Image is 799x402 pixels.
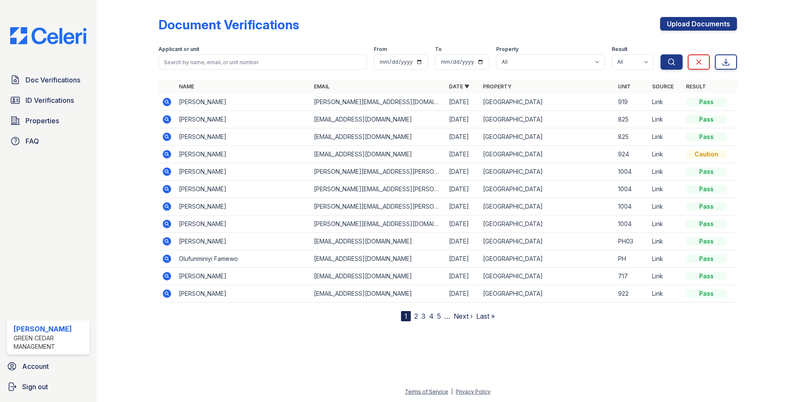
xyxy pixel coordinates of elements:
a: Result [686,83,706,90]
td: Link [649,215,683,233]
label: From [374,46,387,53]
td: Link [649,250,683,268]
a: 5 [437,312,441,320]
td: [GEOGRAPHIC_DATA] [480,198,615,215]
span: … [444,311,450,321]
td: [PERSON_NAME] [175,268,311,285]
a: Sign out [3,378,93,395]
div: Caution [686,150,727,159]
td: [GEOGRAPHIC_DATA] [480,285,615,303]
div: Pass [686,133,727,141]
td: [EMAIL_ADDRESS][DOMAIN_NAME] [311,111,446,128]
td: 1004 [615,181,649,198]
td: [PERSON_NAME] [175,128,311,146]
td: [GEOGRAPHIC_DATA] [480,128,615,146]
td: [DATE] [446,128,480,146]
td: [PERSON_NAME] [175,146,311,163]
input: Search by name, email, or unit number [158,54,367,70]
td: Olufunminiyi Famewo [175,250,311,268]
label: Applicant or unit [158,46,199,53]
a: Property [483,83,511,90]
td: [EMAIL_ADDRESS][DOMAIN_NAME] [311,268,446,285]
td: [GEOGRAPHIC_DATA] [480,215,615,233]
div: Green Cedar Management [14,334,86,351]
td: [PERSON_NAME] [175,111,311,128]
div: Pass [686,202,727,211]
span: Doc Verifications [25,75,80,85]
td: Link [649,285,683,303]
td: [DATE] [446,181,480,198]
td: 922 [615,285,649,303]
td: 1004 [615,198,649,215]
td: [DATE] [446,233,480,250]
span: Sign out [22,382,48,392]
a: Last » [476,312,495,320]
div: Pass [686,98,727,106]
a: Name [179,83,194,90]
a: Email [314,83,330,90]
span: FAQ [25,136,39,146]
td: [GEOGRAPHIC_DATA] [480,111,615,128]
a: Doc Verifications [7,71,90,88]
div: 1 [401,311,411,321]
td: [PERSON_NAME][EMAIL_ADDRESS][PERSON_NAME][DOMAIN_NAME] [311,198,446,215]
div: [PERSON_NAME] [14,324,86,334]
td: 825 [615,128,649,146]
a: 2 [414,312,418,320]
td: PH03 [615,233,649,250]
label: To [435,46,442,53]
td: Link [649,181,683,198]
a: Properties [7,112,90,129]
a: Next › [454,312,473,320]
td: [GEOGRAPHIC_DATA] [480,146,615,163]
span: Account [22,361,49,371]
td: [PERSON_NAME] [175,215,311,233]
div: | [451,388,453,395]
td: [GEOGRAPHIC_DATA] [480,181,615,198]
td: [EMAIL_ADDRESS][DOMAIN_NAME] [311,250,446,268]
td: [GEOGRAPHIC_DATA] [480,250,615,268]
a: Unit [618,83,631,90]
div: Pass [686,185,727,193]
span: Properties [25,116,59,126]
td: 919 [615,93,649,111]
td: [DATE] [446,198,480,215]
a: Terms of Service [405,388,448,395]
a: Account [3,358,93,375]
td: [PERSON_NAME] [175,233,311,250]
td: [EMAIL_ADDRESS][DOMAIN_NAME] [311,128,446,146]
a: Upload Documents [660,17,737,31]
td: [PERSON_NAME][EMAIL_ADDRESS][PERSON_NAME][DOMAIN_NAME] [311,163,446,181]
td: [DATE] [446,163,480,181]
td: Link [649,146,683,163]
div: Pass [686,272,727,280]
td: Link [649,268,683,285]
td: PH [615,250,649,268]
td: [DATE] [446,111,480,128]
td: 1004 [615,163,649,181]
td: Link [649,128,683,146]
td: [EMAIL_ADDRESS][DOMAIN_NAME] [311,233,446,250]
a: Source [652,83,674,90]
img: CE_Logo_Blue-a8612792a0a2168367f1c8372b55b34899dd931a85d93a1a3d3e32e68fde9ad4.png [3,27,93,44]
td: [PERSON_NAME] [175,163,311,181]
td: [PERSON_NAME] [175,198,311,215]
a: FAQ [7,133,90,150]
td: 717 [615,268,649,285]
td: [PERSON_NAME] [175,93,311,111]
a: ID Verifications [7,92,90,109]
td: Link [649,233,683,250]
td: [GEOGRAPHIC_DATA] [480,268,615,285]
td: Link [649,93,683,111]
td: Link [649,198,683,215]
label: Result [612,46,627,53]
span: ID Verifications [25,95,74,105]
td: [GEOGRAPHIC_DATA] [480,233,615,250]
td: [DATE] [446,285,480,303]
div: Pass [686,220,727,228]
td: 1004 [615,215,649,233]
td: [PERSON_NAME][EMAIL_ADDRESS][DOMAIN_NAME] [311,215,446,233]
div: Pass [686,237,727,246]
td: [PERSON_NAME] [175,285,311,303]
